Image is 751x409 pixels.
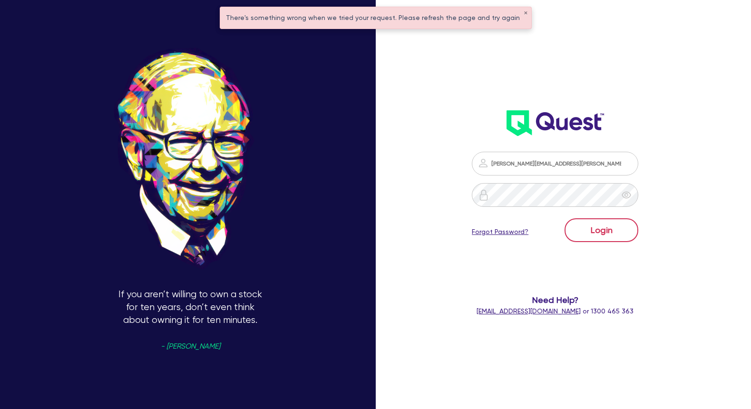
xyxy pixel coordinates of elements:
[622,190,631,200] span: eye
[161,343,220,350] span: - [PERSON_NAME]
[507,110,604,136] img: wH2k97JdezQIQAAAABJRU5ErkJggg==
[472,227,528,237] a: Forgot Password?
[478,189,489,201] img: icon-password
[477,307,634,315] span: or 1300 465 363
[478,157,489,169] img: icon-password
[565,218,638,242] button: Login
[472,152,638,175] input: Email address
[477,307,581,315] a: [EMAIL_ADDRESS][DOMAIN_NAME]
[524,11,527,16] button: ✕
[220,7,531,29] div: There's something wrong when we tried your request. Please refresh the page and try again
[457,293,653,306] span: Need Help?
